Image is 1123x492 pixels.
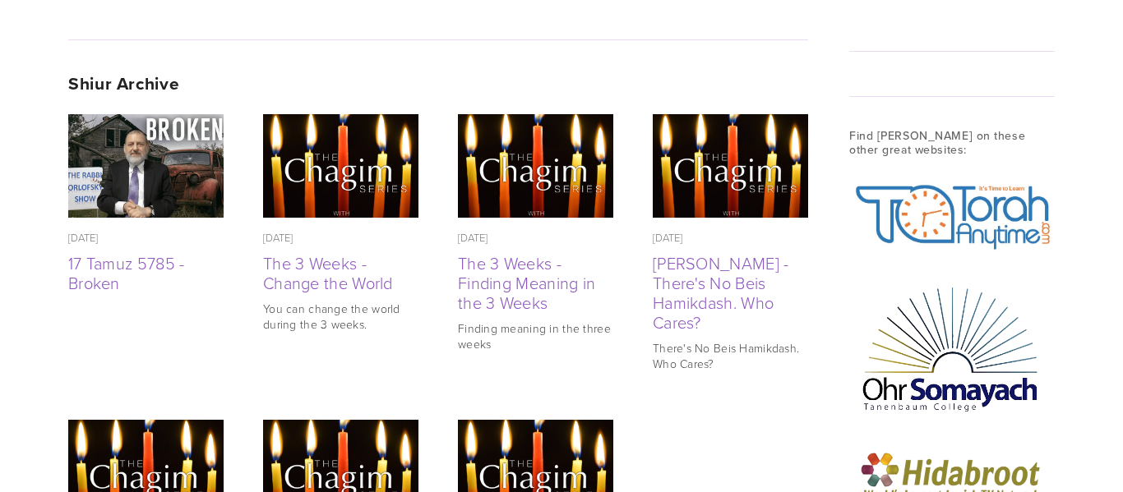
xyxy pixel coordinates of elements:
time: [DATE] [68,230,99,245]
a: Tisha B'Av - There's No Beis Hamikdash. Who Cares? [653,114,808,218]
p: Finding meaning in the three weeks [458,320,613,352]
a: The 3 Weeks - Change the World [263,251,393,294]
img: TorahAnytimeAlpha.jpg [849,177,1055,256]
a: The 3 Weeks - Finding Meaning in the 3 Weeks [458,251,595,314]
strong: Shiur Archive [68,71,179,96]
img: The 3 Weeks - Finding Meaning in the 3 Weeks [458,88,613,243]
a: The 3 Weeks - Finding Meaning in the 3 Weeks [458,114,613,218]
time: [DATE] [263,230,293,245]
time: [DATE] [458,230,488,245]
h3: Find [PERSON_NAME] on these other great websites: [849,129,1055,157]
a: 17 Tamuz 5785 - Broken [68,251,185,294]
img: 17 Tamuz 5785 - Broken [68,114,224,218]
p: There's No Beis Hamikdash. Who Cares? [653,340,808,372]
time: [DATE] [653,230,683,245]
img: OhrSomayach Logo [849,276,1055,419]
a: The 3 Weeks - Change the World [263,114,418,218]
p: You can change the world during the 3 weeks. [263,301,418,333]
img: The 3 Weeks - Change the World [263,88,418,243]
a: [PERSON_NAME] - There's No Beis Hamikdash. Who Cares? [653,251,789,333]
img: Tisha B'Av - There's No Beis Hamikdash. Who Cares? [653,88,808,243]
